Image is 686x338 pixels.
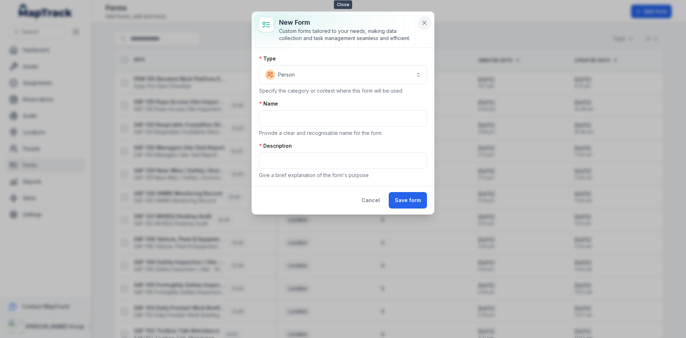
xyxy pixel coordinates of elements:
[259,142,292,150] label: Description
[259,100,278,107] label: Name
[356,192,386,209] button: Cancel
[279,28,416,42] div: Custom forms tailored to your needs, making data collection and task management seamless and effi...
[259,87,427,94] p: Specify the category or context where this form will be used
[259,65,427,84] button: Person
[259,55,276,62] label: Type
[279,18,416,28] h3: New form
[259,172,427,179] p: Give a brief explanation of the form's purpose
[334,0,352,9] span: Close
[259,129,427,137] p: Provide a clear and recognisable name for the form
[389,192,427,209] button: Save form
